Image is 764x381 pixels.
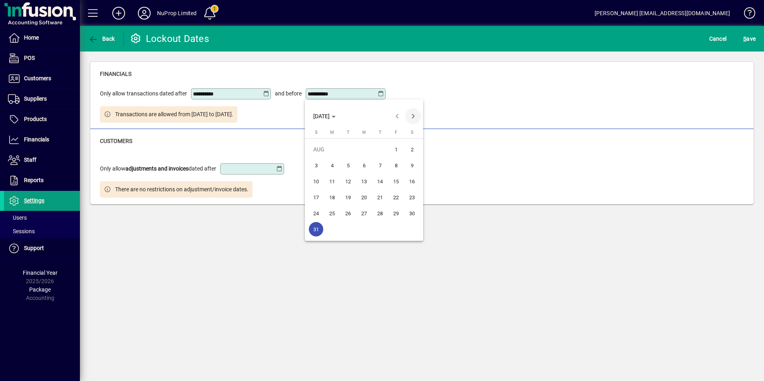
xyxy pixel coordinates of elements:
span: S [315,130,318,135]
span: 21 [373,190,387,204]
span: 6 [357,158,371,173]
button: Sun Aug 03 2025 [308,157,324,173]
span: 14 [373,174,387,189]
span: 7 [373,158,387,173]
button: Wed Aug 13 2025 [356,173,372,189]
button: Sat Aug 16 2025 [404,173,420,189]
span: 16 [405,174,419,189]
span: 9 [405,158,419,173]
span: 24 [309,206,323,220]
span: 15 [389,174,403,189]
span: 4 [325,158,339,173]
span: 19 [341,190,355,204]
span: 22 [389,190,403,204]
button: Fri Aug 22 2025 [388,189,404,205]
span: 25 [325,206,339,220]
span: 12 [341,174,355,189]
button: Wed Aug 20 2025 [356,189,372,205]
button: Sat Aug 09 2025 [404,157,420,173]
span: M [330,130,334,135]
span: 11 [325,174,339,189]
span: T [379,130,382,135]
span: W [362,130,366,135]
button: Tue Aug 19 2025 [340,189,356,205]
button: Tue Aug 05 2025 [340,157,356,173]
button: Sat Aug 30 2025 [404,205,420,221]
span: [DATE] [313,113,330,119]
button: Fri Aug 15 2025 [388,173,404,189]
span: 28 [373,206,387,220]
span: 17 [309,190,323,204]
button: Fri Aug 29 2025 [388,205,404,221]
button: Next month [405,108,421,124]
button: Sat Aug 23 2025 [404,189,420,205]
button: Choose month and year [310,109,339,123]
td: AUG [308,141,388,157]
span: 30 [405,206,419,220]
button: Wed Aug 27 2025 [356,205,372,221]
span: 13 [357,174,371,189]
button: Sun Aug 17 2025 [308,189,324,205]
button: Mon Aug 11 2025 [324,173,340,189]
span: T [347,130,350,135]
span: 29 [389,206,403,220]
button: Mon Aug 18 2025 [324,189,340,205]
span: 10 [309,174,323,189]
button: Mon Aug 04 2025 [324,157,340,173]
span: 2 [405,142,419,157]
button: Mon Aug 25 2025 [324,205,340,221]
span: 18 [325,190,339,204]
span: 27 [357,206,371,220]
span: 20 [357,190,371,204]
button: Tue Aug 12 2025 [340,173,356,189]
span: 1 [389,142,403,157]
span: 3 [309,158,323,173]
span: 26 [341,206,355,220]
button: Fri Aug 08 2025 [388,157,404,173]
button: Sun Aug 31 2025 [308,221,324,237]
button: Thu Aug 28 2025 [372,205,388,221]
button: Fri Aug 01 2025 [388,141,404,157]
button: Sun Aug 24 2025 [308,205,324,221]
span: S [411,130,414,135]
span: 8 [389,158,403,173]
button: Tue Aug 26 2025 [340,205,356,221]
button: Thu Aug 14 2025 [372,173,388,189]
span: F [395,130,397,135]
span: 5 [341,158,355,173]
button: Wed Aug 06 2025 [356,157,372,173]
button: Sun Aug 10 2025 [308,173,324,189]
span: 23 [405,190,419,204]
button: Thu Aug 21 2025 [372,189,388,205]
span: 31 [309,222,323,236]
button: Sat Aug 02 2025 [404,141,420,157]
button: Thu Aug 07 2025 [372,157,388,173]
